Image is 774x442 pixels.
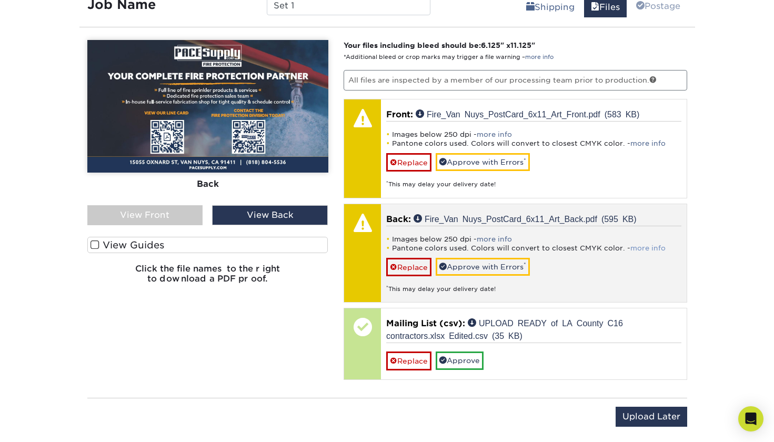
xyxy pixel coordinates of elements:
input: Upload Later [616,407,687,427]
div: View Front [87,205,203,225]
a: Fire_Van Nuys_PostCard_6x11_Art_Front.pdf (583 KB) [416,109,639,118]
span: Back: [386,214,411,224]
h6: Click the file names to the right to download a PDF proof. [87,264,328,292]
a: Approve [436,351,484,369]
div: Open Intercom Messenger [738,406,763,431]
a: more info [477,235,512,243]
div: View Back [212,205,328,225]
a: Fire_Van Nuys_PostCard_6x11_Art_Back.pdf (595 KB) [414,214,637,223]
a: Approve with Errors* [436,258,530,276]
span: 6.125 [481,41,500,49]
a: Replace [386,258,431,276]
div: Back [87,173,328,196]
span: reviewing [636,1,645,11]
li: Images below 250 dpi - [386,130,681,139]
li: Pantone colors used. Colors will convert to closest CMYK color. - [386,139,681,148]
a: more info [630,244,666,252]
a: Replace [386,351,431,370]
li: Pantone colors used. Colors will convert to closest CMYK color. - [386,244,681,253]
span: 11.125 [510,41,531,49]
a: Approve with Errors* [436,153,530,171]
span: files [591,2,599,12]
strong: Your files including bleed should be: " x " [344,41,535,49]
a: more info [525,54,554,61]
div: This may delay your delivery date! [386,172,681,189]
label: View Guides [87,237,328,253]
span: shipping [526,2,535,12]
li: Images below 250 dpi - [386,235,681,244]
div: This may delay your delivery date! [386,276,681,294]
a: Replace [386,153,431,172]
span: Mailing List (csv): [386,318,465,328]
p: All files are inspected by a member of our processing team prior to production. [344,70,687,90]
a: UPLOAD READY of LA County C16 contractors.xlsx Edited.csv (35 KB) [386,318,623,339]
span: Front: [386,109,413,119]
a: more info [477,130,512,138]
a: more info [630,139,666,147]
small: *Additional bleed or crop marks may trigger a file warning – [344,54,554,61]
